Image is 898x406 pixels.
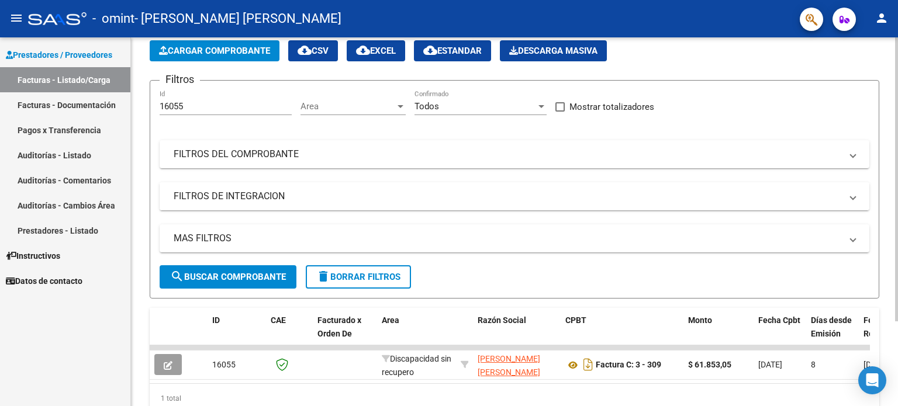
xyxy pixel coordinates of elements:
[266,308,313,359] datatable-header-cell: CAE
[473,308,561,359] datatable-header-cell: Razón Social
[208,308,266,359] datatable-header-cell: ID
[316,272,400,282] span: Borrar Filtros
[864,315,896,338] span: Fecha Recibido
[688,360,731,369] strong: $ 61.853,05
[271,315,286,325] span: CAE
[688,315,712,325] span: Monto
[415,101,439,112] span: Todos
[414,40,491,61] button: Estandar
[478,354,540,377] span: [PERSON_NAME] [PERSON_NAME]
[377,308,456,359] datatable-header-cell: Area
[569,100,654,114] span: Mostrar totalizadores
[478,352,556,377] div: 27341442236
[509,46,597,56] span: Descarga Masiva
[478,315,526,325] span: Razón Social
[858,366,886,394] div: Open Intercom Messenger
[92,6,134,32] span: - omint
[160,265,296,289] button: Buscar Comprobante
[754,308,806,359] datatable-header-cell: Fecha Cpbt
[134,6,341,32] span: - [PERSON_NAME] [PERSON_NAME]
[423,46,482,56] span: Estandar
[174,190,841,203] mat-panel-title: FILTROS DE INTEGRACION
[316,269,330,283] mat-icon: delete
[170,269,184,283] mat-icon: search
[382,315,399,325] span: Area
[288,40,338,61] button: CSV
[864,360,887,369] span: [DATE]
[6,48,112,61] span: Prestadores / Proveedores
[758,360,782,369] span: [DATE]
[683,308,754,359] datatable-header-cell: Monto
[500,40,607,61] button: Descarga Masiva
[159,46,270,56] span: Cargar Comprobante
[160,71,200,88] h3: Filtros
[317,315,361,338] span: Facturado x Orden De
[313,308,377,359] datatable-header-cell: Facturado x Orden De
[565,315,586,325] span: CPBT
[423,43,437,57] mat-icon: cloud_download
[561,308,683,359] datatable-header-cell: CPBT
[581,355,596,374] i: Descargar documento
[170,272,286,282] span: Buscar Comprobante
[382,354,451,377] span: Discapacidad sin recupero
[301,101,395,112] span: Area
[160,140,869,168] mat-expansion-panel-header: FILTROS DEL COMPROBANTE
[6,249,60,262] span: Instructivos
[212,360,236,369] span: 16055
[174,232,841,245] mat-panel-title: MAS FILTROS
[500,40,607,61] app-download-masive: Descarga masiva de comprobantes (adjuntos)
[306,265,411,289] button: Borrar Filtros
[875,11,889,25] mat-icon: person
[212,315,220,325] span: ID
[356,43,370,57] mat-icon: cloud_download
[298,46,329,56] span: CSV
[811,315,852,338] span: Días desde Emisión
[150,40,279,61] button: Cargar Comprobante
[758,315,800,325] span: Fecha Cpbt
[6,275,82,287] span: Datos de contacto
[811,360,816,369] span: 8
[9,11,23,25] mat-icon: menu
[596,360,661,370] strong: Factura C: 3 - 309
[356,46,396,56] span: EXCEL
[160,224,869,252] mat-expansion-panel-header: MAS FILTROS
[347,40,405,61] button: EXCEL
[174,148,841,161] mat-panel-title: FILTROS DEL COMPROBANTE
[160,182,869,210] mat-expansion-panel-header: FILTROS DE INTEGRACION
[298,43,312,57] mat-icon: cloud_download
[806,308,859,359] datatable-header-cell: Días desde Emisión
